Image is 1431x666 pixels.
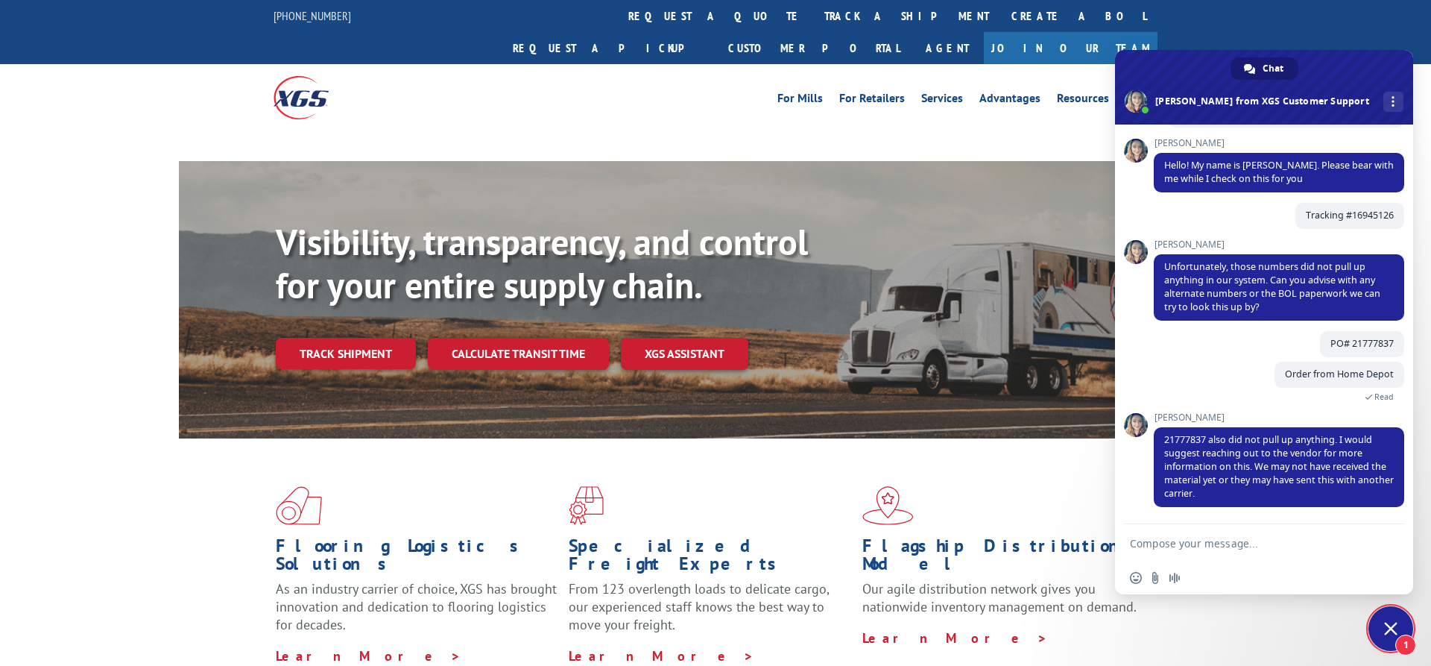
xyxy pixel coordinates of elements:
b: Visibility, transparency, and control for your entire supply chain. [276,219,808,308]
div: More channels [1383,92,1403,112]
div: Close chat [1368,606,1413,651]
span: Read [1374,392,1394,402]
img: xgs-icon-flagship-distribution-model-red [862,486,914,525]
a: Services [921,92,963,109]
a: Advantages [979,92,1040,109]
h1: Specialized Freight Experts [569,537,850,580]
a: Agent [911,32,984,64]
span: Send a file [1149,572,1161,584]
span: 1 [1395,635,1416,656]
a: XGS ASSISTANT [621,338,748,370]
a: Join Our Team [984,32,1157,64]
span: 21777837 also did not pull up anything. I would suggest reaching out to the vendor for more infor... [1164,433,1394,500]
span: Audio message [1169,572,1181,584]
span: [PERSON_NAME] [1154,412,1404,423]
a: Learn More > [862,629,1048,647]
p: From 123 overlength loads to delicate cargo, our experienced staff knows the best way to move you... [569,580,850,647]
span: As an industry carrier of choice, XGS has brought innovation and dedication to flooring logistics... [276,580,557,633]
img: xgs-icon-total-supply-chain-intelligence-red [276,486,322,525]
a: Customer Portal [717,32,911,64]
a: Learn More > [569,647,754,665]
a: Track shipment [276,338,416,369]
span: [PERSON_NAME] [1154,138,1404,148]
textarea: Compose your message... [1130,537,1365,550]
span: [PERSON_NAME] [1154,239,1404,250]
span: Unfortunately, those numbers did not pull up anything in our system. Can you advise with any alte... [1164,260,1380,313]
a: For Mills [777,92,823,109]
h1: Flooring Logistics Solutions [276,537,557,580]
a: For Retailers [839,92,905,109]
span: Hello! My name is [PERSON_NAME]. Please bear with me while I check on this for you [1164,159,1394,185]
a: Request a pickup [502,32,717,64]
span: Our agile distribution network gives you nationwide inventory management on demand. [862,580,1137,615]
span: Tracking #16945126 [1306,209,1394,222]
span: PO# 21777837 [1330,337,1394,350]
a: Resources [1057,92,1109,109]
a: [PHONE_NUMBER] [274,8,351,23]
img: xgs-icon-focused-on-flooring-red [569,486,604,525]
span: Insert an emoji [1130,572,1142,584]
div: Chat [1231,57,1298,80]
h1: Flagship Distribution Model [862,537,1144,580]
span: Order from Home Depot [1285,368,1394,380]
span: Chat [1263,57,1283,80]
a: Learn More > [276,647,461,665]
a: Calculate transit time [428,338,609,370]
